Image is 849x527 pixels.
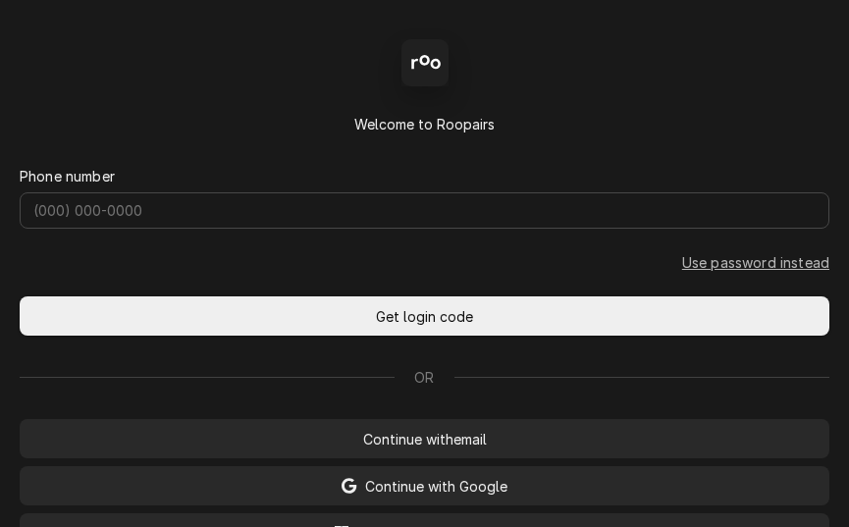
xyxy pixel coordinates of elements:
span: Get login code [372,306,477,327]
button: Get login code [20,296,829,336]
button: Continue with Google [20,466,829,505]
input: (000) 000-0000 [20,192,829,229]
span: Continue with email [359,429,491,449]
div: Or [20,367,829,388]
div: Welcome to Roopairs [20,114,829,134]
span: Continue with Google [361,476,511,497]
a: Go to Phone and password form [682,252,829,273]
button: Continue withemail [20,419,829,458]
label: Phone number [20,166,115,186]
